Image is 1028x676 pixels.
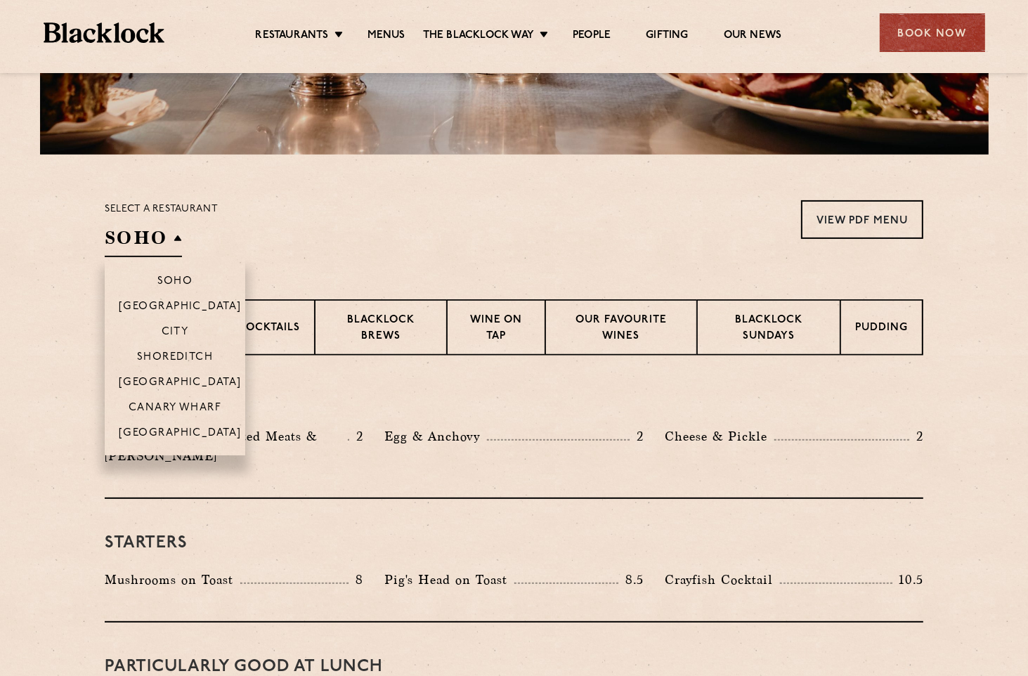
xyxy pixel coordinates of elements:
[462,313,531,346] p: Wine on Tap
[105,658,923,676] h3: PARTICULARLY GOOD AT LUNCH
[909,427,923,446] p: 2
[105,534,923,552] h3: Starters
[630,427,644,446] p: 2
[618,571,644,589] p: 8.5
[880,13,985,52] div: Book Now
[801,200,923,239] a: View PDF Menu
[724,29,782,44] a: Our News
[349,571,363,589] p: 8
[119,377,242,391] p: [GEOGRAPHIC_DATA]
[44,22,165,43] img: BL_Textured_Logo-footer-cropped.svg
[573,29,611,44] a: People
[157,275,193,290] p: Soho
[384,427,487,446] p: Egg & Anchovy
[423,29,534,44] a: The Blacklock Way
[349,427,363,446] p: 2
[330,313,432,346] p: Blacklock Brews
[105,391,923,409] h3: Pre Chop Bites
[855,320,908,338] p: Pudding
[892,571,923,589] p: 10.5
[119,301,242,315] p: [GEOGRAPHIC_DATA]
[105,226,182,257] h2: SOHO
[137,351,214,365] p: Shoreditch
[367,29,405,44] a: Menus
[162,326,189,340] p: City
[256,29,329,44] a: Restaurants
[384,570,514,590] p: Pig's Head on Toast
[105,570,240,590] p: Mushrooms on Toast
[712,313,826,346] p: Blacklock Sundays
[560,313,682,346] p: Our favourite wines
[119,427,242,441] p: [GEOGRAPHIC_DATA]
[105,200,218,219] p: Select a restaurant
[129,402,221,416] p: Canary Wharf
[646,29,688,44] a: Gifting
[665,427,774,446] p: Cheese & Pickle
[665,570,780,590] p: Crayfish Cocktail
[238,320,300,338] p: Cocktails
